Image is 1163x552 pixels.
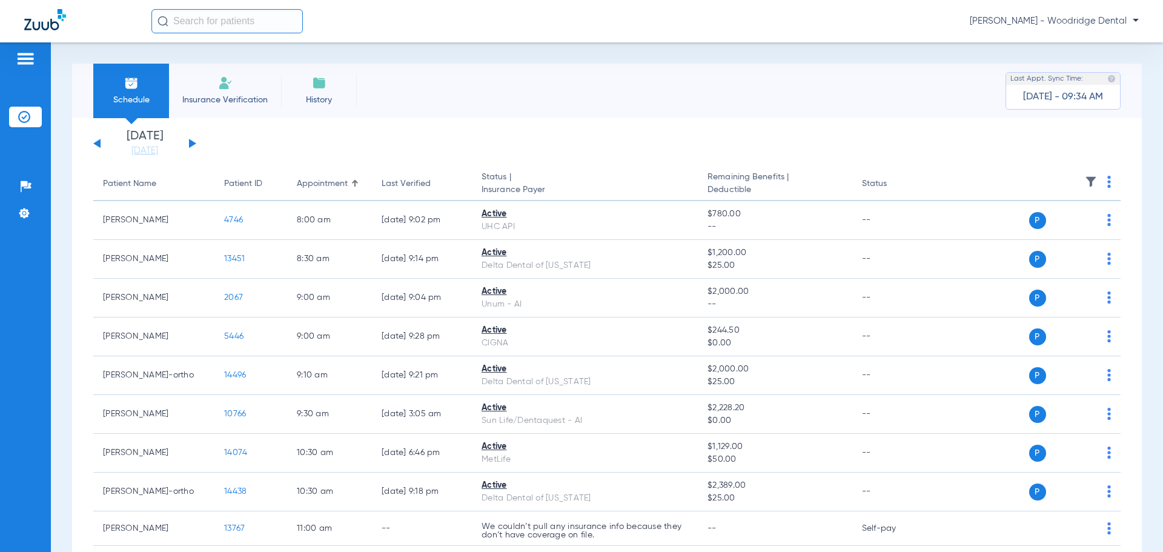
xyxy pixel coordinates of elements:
img: Schedule [124,76,139,90]
span: [PERSON_NAME] - Woodridge Dental [970,15,1139,27]
div: Sun Life/Dentaquest - AI [482,414,688,427]
div: Active [482,479,688,492]
div: Last Verified [382,178,431,190]
div: Patient Name [103,178,205,190]
div: CIGNA [482,337,688,350]
div: Last Verified [382,178,462,190]
span: 14438 [224,487,247,496]
td: [DATE] 9:14 PM [372,240,472,279]
span: P [1029,212,1046,229]
td: -- [852,434,934,473]
td: 9:10 AM [287,356,372,395]
span: P [1029,328,1046,345]
p: We couldn’t pull any insurance info because they don’t have coverage on file. [482,522,688,539]
img: group-dot-blue.svg [1107,447,1111,459]
div: Patient ID [224,178,277,190]
span: P [1029,367,1046,384]
img: group-dot-blue.svg [1107,291,1111,304]
span: 4746 [224,216,243,224]
span: Deductible [707,184,842,196]
td: [PERSON_NAME] [93,279,214,318]
div: Patient Name [103,178,156,190]
img: Search Icon [157,16,168,27]
span: -- [707,524,717,533]
td: 10:30 AM [287,473,372,511]
div: Delta Dental of [US_STATE] [482,259,688,272]
input: Search for patients [151,9,303,33]
span: $0.00 [707,337,842,350]
span: -- [707,298,842,311]
div: Active [482,363,688,376]
span: 13451 [224,254,245,263]
span: $25.00 [707,492,842,505]
img: group-dot-blue.svg [1107,214,1111,226]
img: group-dot-blue.svg [1107,369,1111,381]
td: -- [852,473,934,511]
div: Active [482,208,688,221]
td: -- [852,356,934,395]
td: 9:00 AM [287,318,372,356]
span: 14074 [224,448,247,457]
span: $780.00 [707,208,842,221]
td: [DATE] 9:18 PM [372,473,472,511]
img: Manual Insurance Verification [218,76,233,90]
img: group-dot-blue.svg [1107,408,1111,420]
div: UHC API [482,221,688,233]
th: Remaining Benefits | [698,167,852,201]
img: group-dot-blue.svg [1107,253,1111,265]
span: $2,389.00 [707,479,842,492]
span: Insurance Verification [178,94,272,106]
span: P [1029,406,1046,423]
a: [DATE] [108,145,181,157]
span: $25.00 [707,376,842,388]
div: Delta Dental of [US_STATE] [482,492,688,505]
td: -- [852,279,934,318]
li: [DATE] [108,130,181,157]
img: group-dot-blue.svg [1107,176,1111,188]
th: Status | [472,167,698,201]
td: [PERSON_NAME]-ortho [93,356,214,395]
span: 14496 [224,371,246,379]
div: Active [482,441,688,453]
span: 2067 [224,293,243,302]
span: Insurance Payer [482,184,688,196]
span: 5446 [224,332,244,341]
img: group-dot-blue.svg [1107,522,1111,534]
span: P [1029,290,1046,307]
span: $0.00 [707,414,842,427]
td: -- [372,511,472,546]
td: 9:30 AM [287,395,372,434]
img: hamburger-icon [16,52,35,66]
span: $2,000.00 [707,285,842,298]
span: 10766 [224,410,246,418]
span: History [290,94,348,106]
td: [PERSON_NAME] [93,434,214,473]
span: $2,000.00 [707,363,842,376]
th: Status [852,167,934,201]
td: 8:00 AM [287,201,372,240]
div: Active [482,402,688,414]
span: P [1029,445,1046,462]
span: 13767 [224,524,245,533]
td: -- [852,201,934,240]
td: [PERSON_NAME] [93,318,214,356]
td: 10:30 AM [287,434,372,473]
td: 8:30 AM [287,240,372,279]
td: 9:00 AM [287,279,372,318]
img: group-dot-blue.svg [1107,485,1111,497]
span: $2,228.20 [707,402,842,414]
td: [DATE] 9:28 PM [372,318,472,356]
td: -- [852,318,934,356]
span: Last Appt. Sync Time: [1010,73,1083,85]
span: $1,129.00 [707,441,842,453]
td: -- [852,240,934,279]
td: [DATE] 9:21 PM [372,356,472,395]
div: Active [482,247,688,259]
span: $244.50 [707,324,842,337]
td: [DATE] 6:46 PM [372,434,472,473]
span: $25.00 [707,259,842,272]
td: -- [852,395,934,434]
td: 11:00 AM [287,511,372,546]
div: Active [482,324,688,337]
div: Appointment [297,178,362,190]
